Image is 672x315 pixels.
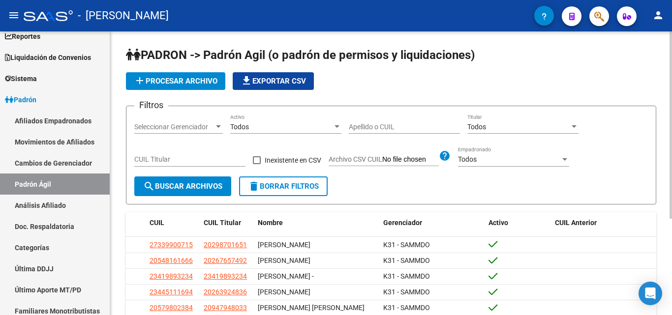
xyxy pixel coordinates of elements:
span: K31 - SAMMDO [383,257,430,264]
span: - [PERSON_NAME] [78,5,169,27]
mat-icon: file_download [241,75,252,86]
button: Borrar Filtros [239,176,328,196]
datatable-header-cell: CUIL Titular [200,212,254,233]
mat-icon: menu [8,9,20,21]
span: Todos [458,155,477,163]
button: Buscar Archivos [134,176,231,196]
span: 20548161666 [150,257,193,264]
span: Padrón [5,94,36,105]
span: Liquidación de Convenios [5,52,91,63]
span: [PERSON_NAME] [PERSON_NAME] [258,304,365,312]
mat-icon: delete [248,180,260,192]
span: Nombre [258,219,283,227]
datatable-header-cell: Activo [485,212,551,233]
div: Open Intercom Messenger [639,282,662,305]
datatable-header-cell: Nombre [254,212,379,233]
span: CUIL Titular [204,219,241,227]
span: Gerenciador [383,219,422,227]
span: 20947948033 [204,304,247,312]
datatable-header-cell: CUIL Anterior [551,212,657,233]
mat-icon: person [652,9,664,21]
mat-icon: search [143,180,155,192]
span: K31 - SAMMDO [383,272,430,280]
span: [PERSON_NAME] [258,288,310,296]
span: Sistema [5,73,37,84]
span: 20267657492 [204,257,247,264]
span: 20579802384 [150,304,193,312]
span: [PERSON_NAME] - [258,272,314,280]
span: K31 - SAMMDO [383,288,430,296]
button: Exportar CSV [233,72,314,90]
span: 23445111694 [150,288,193,296]
span: 20263924836 [204,288,247,296]
h3: Filtros [134,98,168,112]
input: Archivo CSV CUIL [382,155,439,164]
span: Borrar Filtros [248,182,319,191]
span: Seleccionar Gerenciador [134,123,214,131]
datatable-header-cell: Gerenciador [379,212,485,233]
span: Todos [467,123,486,131]
span: [PERSON_NAME] [258,257,310,264]
span: 23419893234 [150,272,193,280]
span: 23419893234 [204,272,247,280]
span: CUIL Anterior [555,219,597,227]
span: Todos [230,123,249,131]
span: K31 - SAMMDO [383,241,430,249]
span: Activo [489,219,508,227]
span: PADRON -> Padrón Agil (o padrón de permisos y liquidaciones) [126,48,475,62]
span: Buscar Archivos [143,182,222,191]
span: CUIL [150,219,164,227]
span: [PERSON_NAME] [258,241,310,249]
span: Inexistente en CSV [265,154,321,166]
span: Procesar archivo [134,77,217,86]
mat-icon: help [439,150,451,162]
span: Reportes [5,31,40,42]
span: Exportar CSV [241,77,306,86]
button: Procesar archivo [126,72,225,90]
span: Archivo CSV CUIL [329,155,382,163]
span: 20298701651 [204,241,247,249]
span: K31 - SAMMDO [383,304,430,312]
mat-icon: add [134,75,146,86]
datatable-header-cell: CUIL [146,212,200,233]
span: 27339900715 [150,241,193,249]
